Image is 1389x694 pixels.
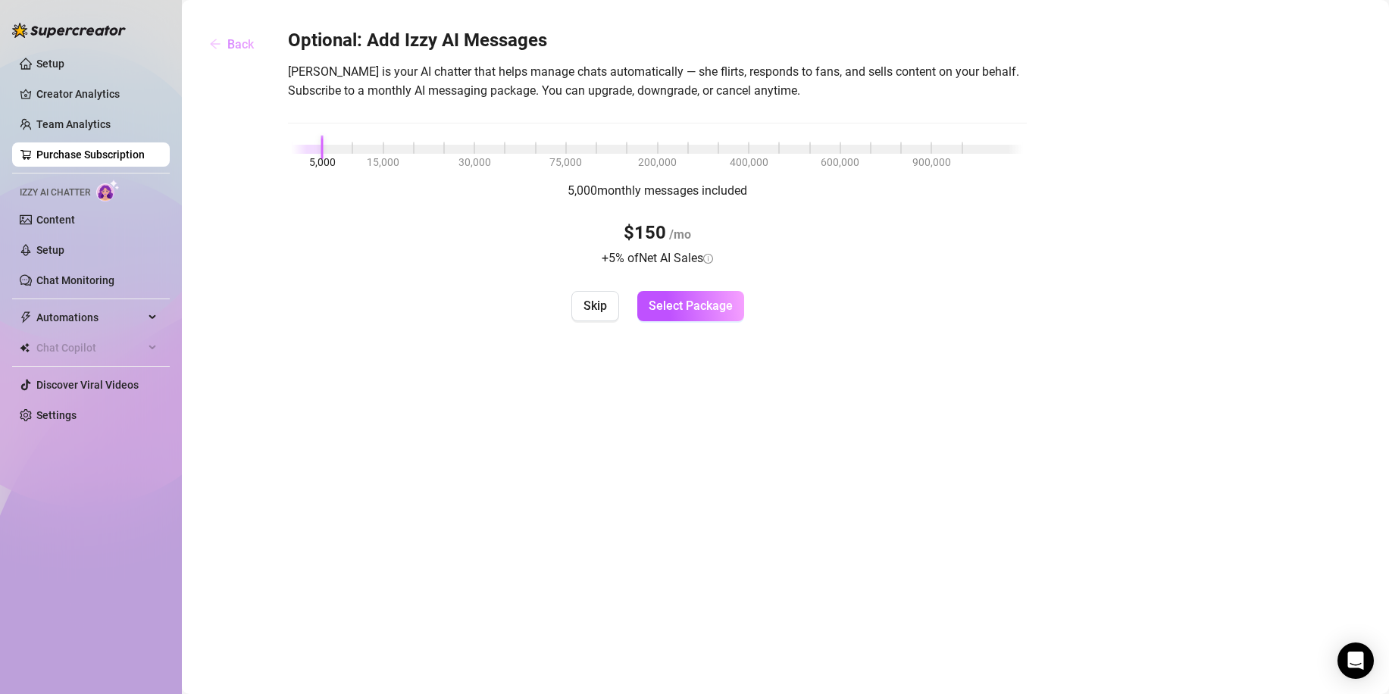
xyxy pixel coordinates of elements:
[36,58,64,70] a: Setup
[703,254,713,264] span: info-circle
[624,221,691,245] h3: $150
[36,409,77,421] a: Settings
[36,118,111,130] a: Team Analytics
[458,154,491,170] span: 30,000
[649,299,733,313] span: Select Package
[36,82,158,106] a: Creator Analytics
[288,29,1027,53] h3: Optional: Add Izzy AI Messages
[36,148,145,161] a: Purchase Subscription
[549,154,582,170] span: 75,000
[309,154,336,170] span: 5,000
[209,38,221,50] span: arrow-left
[367,154,399,170] span: 15,000
[571,291,619,321] button: Skip
[288,62,1027,100] span: [PERSON_NAME] is your AI chatter that helps manage chats automatically — she flirts, responds to ...
[36,305,144,330] span: Automations
[568,183,747,198] span: 5,000 monthly messages included
[730,154,768,170] span: 400,000
[36,274,114,286] a: Chat Monitoring
[638,154,677,170] span: 200,000
[912,154,951,170] span: 900,000
[583,299,607,313] span: Skip
[20,342,30,353] img: Chat Copilot
[12,23,126,38] img: logo-BBDzfeDw.svg
[96,180,120,202] img: AI Chatter
[666,227,691,242] span: /mo
[20,311,32,324] span: thunderbolt
[821,154,859,170] span: 600,000
[639,249,713,267] div: Net AI Sales
[36,336,144,360] span: Chat Copilot
[36,379,139,391] a: Discover Viral Videos
[637,291,744,321] button: Select Package
[1337,642,1374,679] div: Open Intercom Messenger
[197,29,266,59] button: Back
[227,37,254,52] span: Back
[36,214,75,226] a: Content
[36,244,64,256] a: Setup
[20,186,90,200] span: Izzy AI Chatter
[602,251,713,265] span: + 5 % of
